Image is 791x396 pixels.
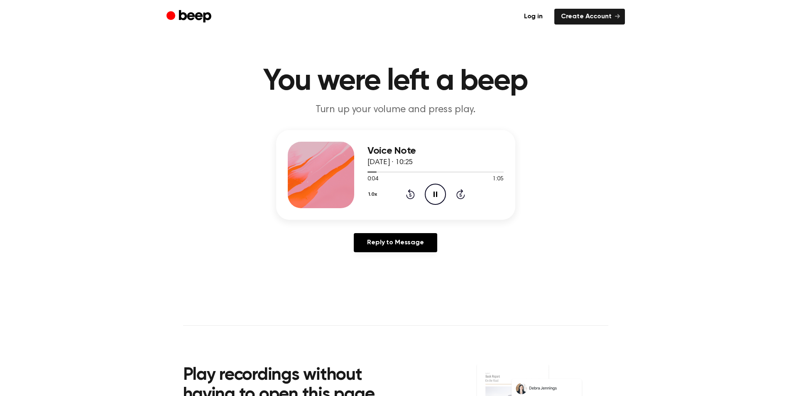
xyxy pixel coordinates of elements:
a: Reply to Message [354,233,437,252]
button: 1.0x [367,187,380,202]
span: 0:04 [367,175,378,184]
a: Log in [517,9,549,25]
a: Create Account [554,9,625,25]
span: 1:05 [492,175,503,184]
p: Turn up your volume and press play. [236,103,555,117]
h3: Voice Note [367,145,504,157]
span: [DATE] · 10:25 [367,159,413,166]
a: Beep [167,9,213,25]
h1: You were left a beep [183,66,608,96]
